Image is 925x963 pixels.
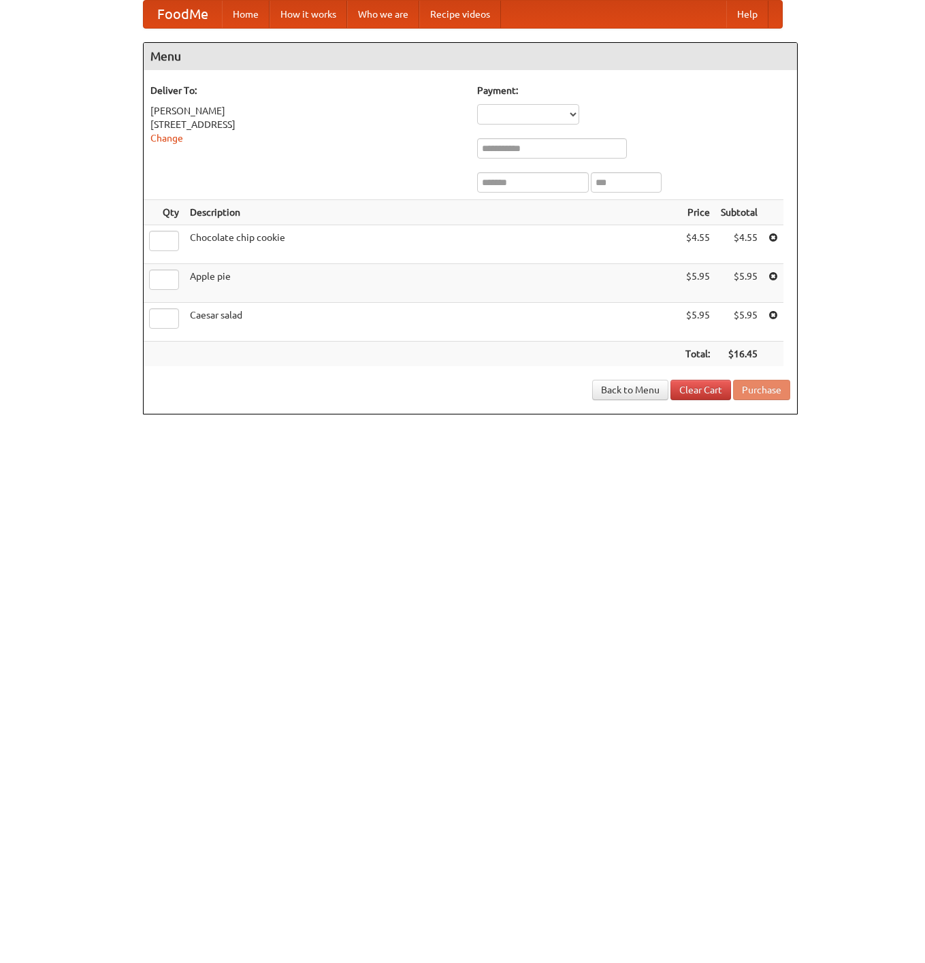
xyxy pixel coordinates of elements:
[477,84,790,97] h5: Payment:
[670,380,731,400] a: Clear Cart
[184,200,680,225] th: Description
[150,133,183,144] a: Change
[680,225,715,264] td: $4.55
[726,1,768,28] a: Help
[680,200,715,225] th: Price
[592,380,668,400] a: Back to Menu
[715,342,763,367] th: $16.45
[144,43,797,70] h4: Menu
[150,84,464,97] h5: Deliver To:
[150,118,464,131] div: [STREET_ADDRESS]
[715,264,763,303] td: $5.95
[680,342,715,367] th: Total:
[733,380,790,400] button: Purchase
[144,200,184,225] th: Qty
[270,1,347,28] a: How it works
[144,1,222,28] a: FoodMe
[184,225,680,264] td: Chocolate chip cookie
[184,303,680,342] td: Caesar salad
[222,1,270,28] a: Home
[184,264,680,303] td: Apple pie
[347,1,419,28] a: Who we are
[680,264,715,303] td: $5.95
[419,1,501,28] a: Recipe videos
[150,104,464,118] div: [PERSON_NAME]
[715,200,763,225] th: Subtotal
[715,225,763,264] td: $4.55
[680,303,715,342] td: $5.95
[715,303,763,342] td: $5.95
